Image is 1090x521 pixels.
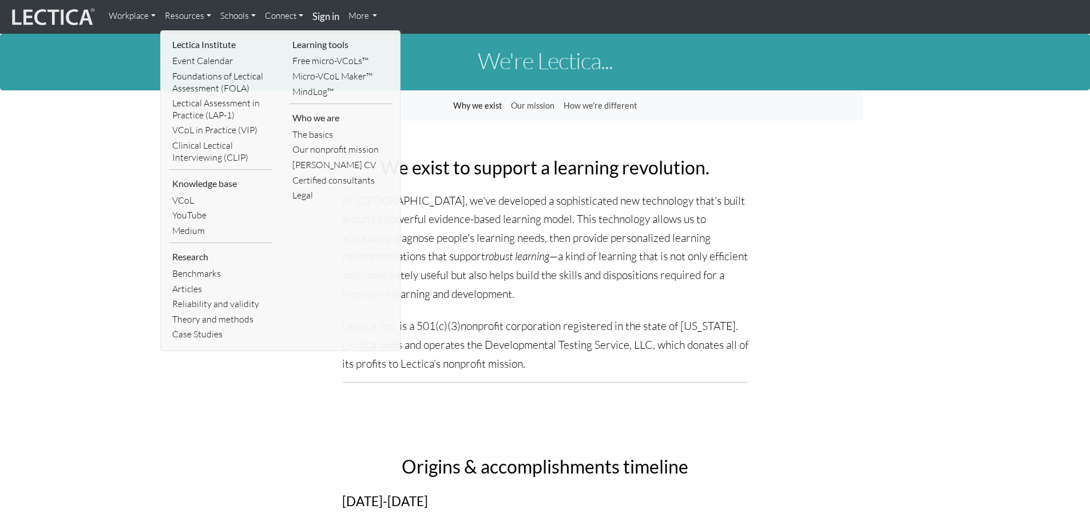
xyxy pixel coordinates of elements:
a: Theory and methods [169,312,272,327]
a: Event Calendar [169,53,272,69]
a: Foundations of Lectical Assessment (FOLA) [169,69,272,96]
a: The basics [290,127,393,142]
li: Lectica Institute [169,35,272,54]
p: At [GEOGRAPHIC_DATA], we've developed a sophisticated new technology that's built around a powerf... [342,192,748,304]
h2: Origins & accomplishments timeline [342,456,748,476]
h2: We exist to support a learning revolution. [342,157,748,177]
a: MindLog™ [290,84,393,100]
a: Resources [160,5,216,27]
h1: We're Lectica... [228,48,863,73]
a: VCoL in Practice (VIP) [169,122,272,138]
strong: Sign in [312,10,339,22]
p: Lectica, Inc. is a 501(c)(3)nonprofit corporation registered in the state of [US_STATE]. Lectica ... [342,317,748,373]
a: VCoL [169,193,272,208]
i: robust learning [485,249,549,263]
a: More [344,5,382,27]
a: Legal [290,188,393,203]
h4: [DATE]-[DATE] [342,495,748,509]
a: Reliability and validity [169,296,272,312]
a: Medium [169,223,272,238]
a: Free micro-VCoLs™ [290,53,393,69]
a: YouTube [169,208,272,223]
li: Research [169,248,272,266]
a: [PERSON_NAME] CV [290,157,393,173]
a: How we're different [559,95,641,117]
a: Clinical Lectical Interviewing (CLIP) [169,138,272,165]
a: Articles [169,281,272,297]
a: Lectical Assessment in Practice (LAP-1) [169,96,272,122]
a: Why we exist [449,95,506,117]
li: Learning tools [290,35,393,54]
a: Benchmarks [169,266,272,281]
li: Knowledge base [169,174,272,193]
a: Our nonprofit mission [290,142,393,157]
a: Schools [216,5,260,27]
a: Micro-VCoL Maker™ [290,69,393,84]
a: Our mission [506,95,559,117]
a: Connect [260,5,308,27]
a: Certified consultants [290,173,393,188]
li: Who we are [290,109,393,127]
a: Case Studies [169,327,272,342]
a: Sign in [308,5,344,29]
a: Workplace [104,5,160,27]
img: lecticalive [9,6,95,28]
